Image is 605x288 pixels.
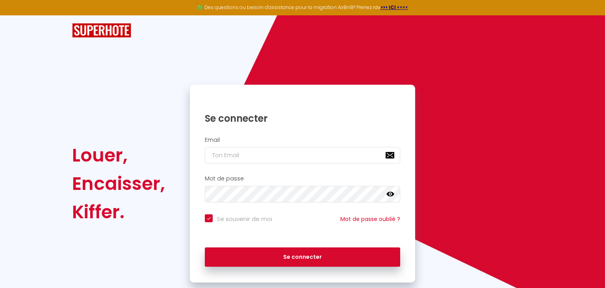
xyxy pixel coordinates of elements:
[72,23,131,38] img: SuperHote logo
[205,247,400,267] button: Se connecter
[205,112,400,124] h1: Se connecter
[72,141,165,169] div: Louer,
[205,175,400,182] h2: Mot de passe
[380,4,408,11] a: >>> ICI <<<<
[205,147,400,164] input: Ton Email
[205,137,400,143] h2: Email
[340,215,400,223] a: Mot de passe oublié ?
[72,198,165,226] div: Kiffer.
[72,169,165,198] div: Encaisser,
